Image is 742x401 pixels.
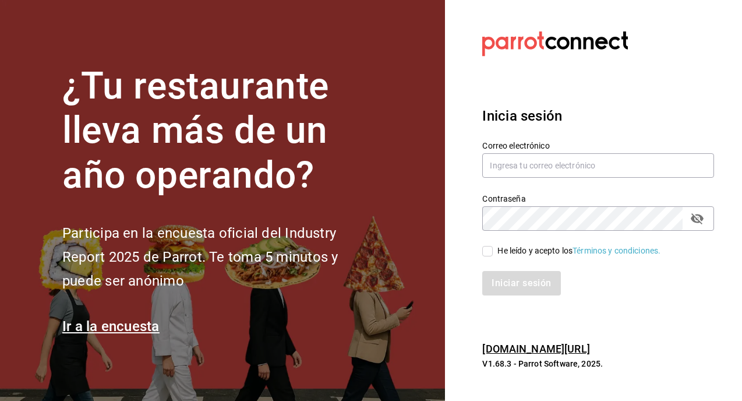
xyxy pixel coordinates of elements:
p: V1.68.3 - Parrot Software, 2025. [482,358,714,370]
h1: ¿Tu restaurante lleva más de un año operando? [62,64,377,198]
input: Ingresa tu correo electrónico [482,153,714,178]
label: Correo electrónico [482,141,714,149]
label: Contraseña [482,194,714,202]
a: Términos y condiciones. [573,246,660,255]
h2: Participa en la encuesta oficial del Industry Report 2025 de Parrot. Te toma 5 minutos y puede se... [62,221,377,293]
div: He leído y acepto los [497,245,660,257]
h3: Inicia sesión [482,105,714,126]
button: passwordField [687,209,707,228]
a: Ir a la encuesta [62,318,160,335]
a: [DOMAIN_NAME][URL] [482,343,589,355]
